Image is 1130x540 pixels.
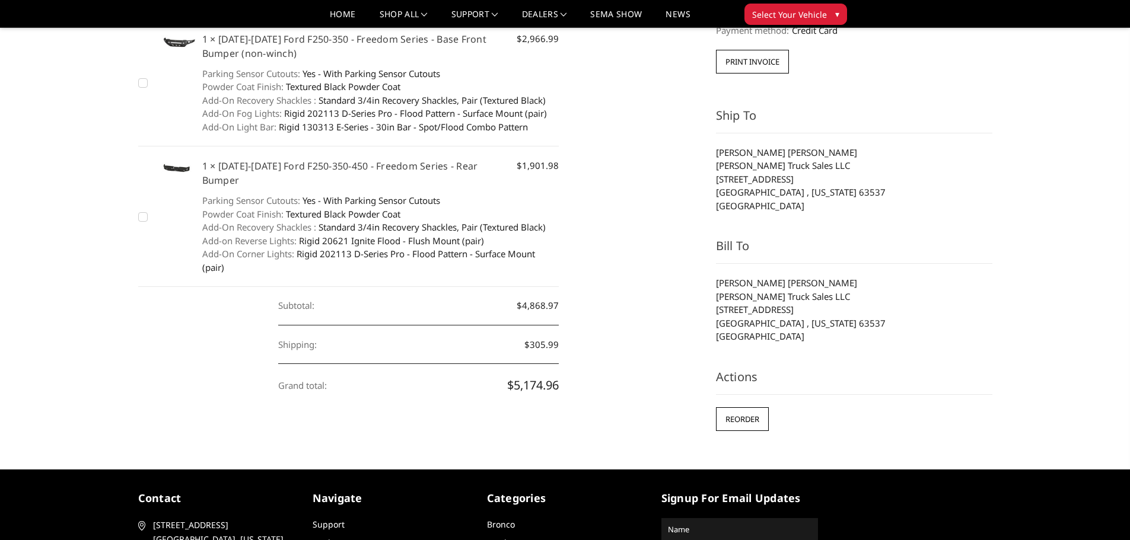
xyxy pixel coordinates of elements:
span: $1,901.98 [517,159,559,172]
dd: Standard 3/4in Recovery Shackles, Pair (Textured Black) [202,94,559,107]
li: [PERSON_NAME] [PERSON_NAME] [716,276,992,290]
h5: contact [138,490,295,506]
a: Bronco [487,519,515,530]
h5: Categories [487,490,644,506]
a: News [666,10,690,27]
a: Support [451,10,498,27]
span: $2,966.99 [517,32,559,46]
a: Support [313,519,345,530]
dt: Shipping: [278,325,317,364]
a: SEMA Show [590,10,642,27]
span: Select Your Vehicle [752,8,827,21]
dt: Add-on Reverse Lights: [202,234,297,248]
a: Dealers [522,10,567,27]
dt: Add-On Corner Lights: [202,247,294,261]
h5: 1 × [DATE]-[DATE] Ford F250-350 - Freedom Series - Base Front Bumper (non-winch) [202,32,559,60]
button: Print Invoice [716,50,789,74]
dt: Parking Sensor Cutouts: [202,194,300,207]
dd: $5,174.96 [278,364,559,407]
dd: Credit Card [716,24,992,37]
button: Select Your Vehicle [744,4,847,25]
dt: Parking Sensor Cutouts: [202,67,300,81]
li: [GEOGRAPHIC_DATA] [716,330,992,343]
dt: Add-On Light Bar: [202,120,276,134]
dd: $4,868.97 [278,286,559,325]
input: Reorder [716,407,769,431]
li: [PERSON_NAME] Truck Sales LLC [716,290,992,303]
a: shop all [380,10,428,27]
dd: Yes - With Parking Sensor Cutouts [202,194,559,207]
dd: Textured Black Powder Coat [202,80,559,94]
li: [GEOGRAPHIC_DATA] [716,199,992,213]
dt: Add-On Recovery Shackles : [202,221,316,234]
dt: Subtotal: [278,286,314,325]
span: ▾ [835,8,839,20]
dd: Textured Black Powder Coat [202,207,559,221]
li: [GEOGRAPHIC_DATA] , [US_STATE] 63537 [716,317,992,330]
dd: Rigid 130313 E-Series - 30in Bar - Spot/Flood Combo Pattern [202,120,559,134]
dt: Add-On Recovery Shackles : [202,94,316,107]
dt: Grand total: [278,366,327,405]
dt: Add-On Fog Lights: [202,107,282,120]
img: 2023-2025 Ford F250-350-450 - Freedom Series - Rear Bumper [155,159,196,179]
dd: Rigid 202113 D-Series Pro - Flood Pattern - Surface Mount (pair) [202,107,559,120]
dt: Payment method: [716,24,789,37]
dt: Powder Coat Finish: [202,80,284,94]
dd: Yes - With Parking Sensor Cutouts [202,67,559,81]
li: [STREET_ADDRESS] [716,303,992,317]
h5: signup for email updates [661,490,818,506]
h3: Ship To [716,107,992,133]
iframe: Chat Widget [1071,483,1130,540]
h5: 1 × [DATE]-[DATE] Ford F250-350-450 - Freedom Series - Rear Bumper [202,159,559,187]
dd: Rigid 20621 Ignite Flood - Flush Mount (pair) [202,234,559,248]
img: 2023-2025 Ford F250-350 - Freedom Series - Base Front Bumper (non-winch) [155,32,196,52]
li: [PERSON_NAME] Truck Sales LLC [716,159,992,172]
dd: Rigid 202113 D-Series Pro - Flood Pattern - Surface Mount (pair) [202,247,559,274]
dt: Powder Coat Finish: [202,207,284,221]
h3: Actions [716,368,992,395]
li: [GEOGRAPHIC_DATA] , [US_STATE] 63537 [716,186,992,199]
dd: $305.99 [278,325,559,365]
h3: Bill To [716,237,992,264]
li: [PERSON_NAME] [PERSON_NAME] [716,146,992,159]
dd: Standard 3/4in Recovery Shackles, Pair (Textured Black) [202,221,559,234]
a: Home [330,10,355,27]
h5: Navigate [313,490,469,506]
li: [STREET_ADDRESS] [716,172,992,186]
input: Name [663,520,816,539]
